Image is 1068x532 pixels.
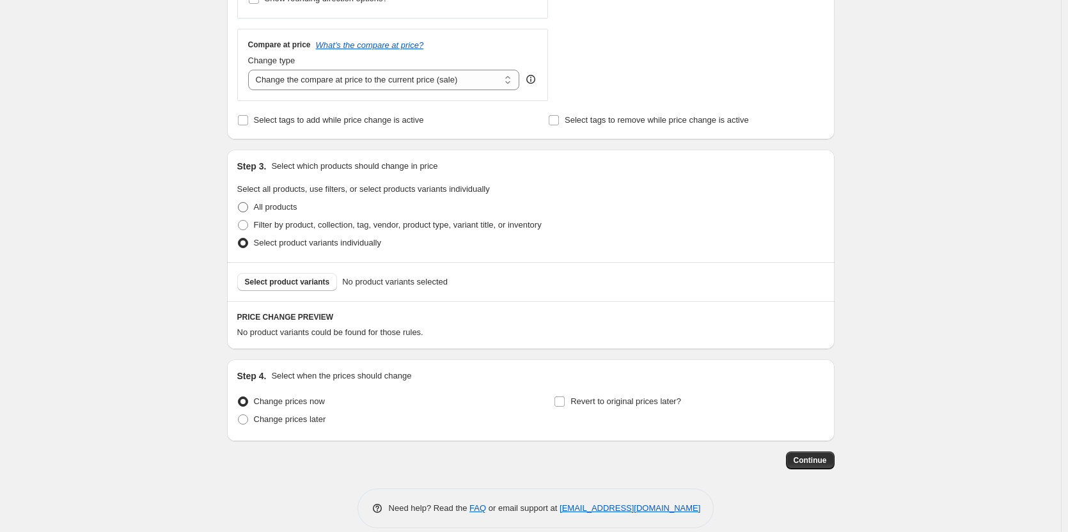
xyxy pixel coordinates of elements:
[524,73,537,86] div: help
[254,115,424,125] span: Select tags to add while price change is active
[248,40,311,50] h3: Compare at price
[245,277,330,287] span: Select product variants
[248,56,295,65] span: Change type
[469,503,486,513] a: FAQ
[271,160,437,173] p: Select which products should change in price
[237,273,338,291] button: Select product variants
[237,312,824,322] h6: PRICE CHANGE PREVIEW
[570,396,681,406] span: Revert to original prices later?
[486,503,560,513] span: or email support at
[342,276,448,288] span: No product variants selected
[786,451,835,469] button: Continue
[316,40,424,50] button: What's the compare at price?
[794,455,827,465] span: Continue
[237,160,267,173] h2: Step 3.
[237,370,267,382] h2: Step 4.
[254,414,326,424] span: Change prices later
[237,184,490,194] span: Select all products, use filters, or select products variants individually
[389,503,470,513] span: Need help? Read the
[271,370,411,382] p: Select when the prices should change
[560,503,700,513] a: [EMAIL_ADDRESS][DOMAIN_NAME]
[254,238,381,247] span: Select product variants individually
[254,396,325,406] span: Change prices now
[565,115,749,125] span: Select tags to remove while price change is active
[254,202,297,212] span: All products
[237,327,423,337] span: No product variants could be found for those rules.
[254,220,542,230] span: Filter by product, collection, tag, vendor, product type, variant title, or inventory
